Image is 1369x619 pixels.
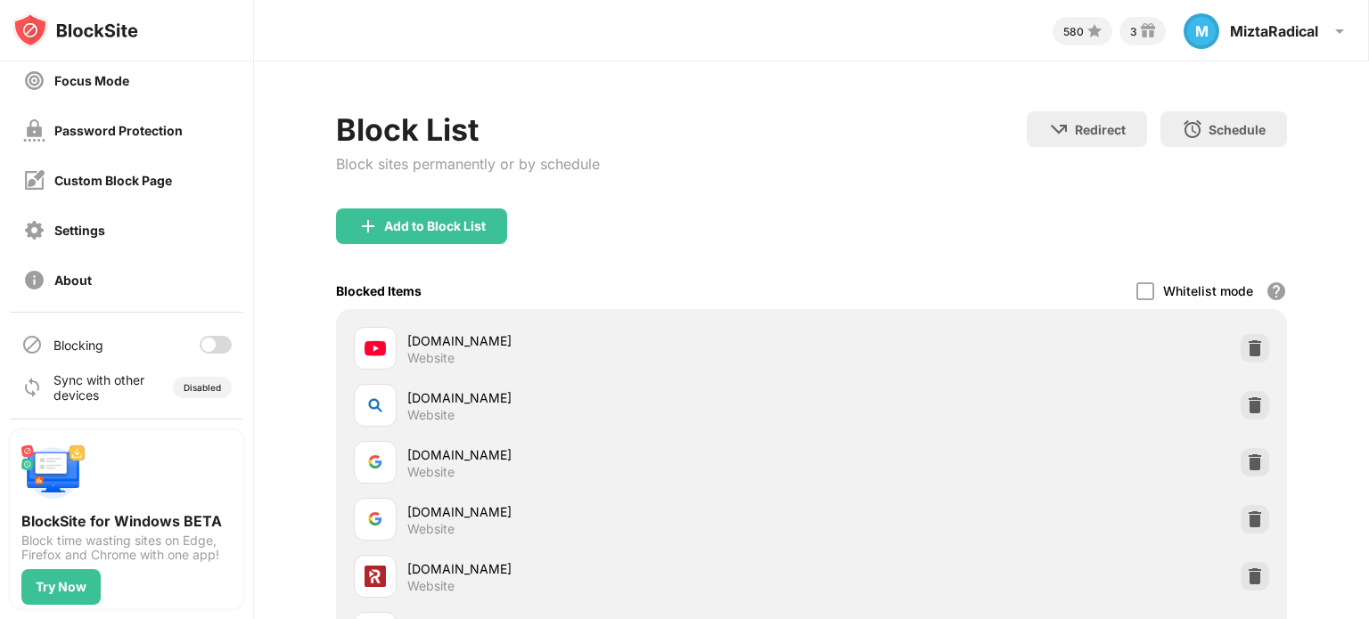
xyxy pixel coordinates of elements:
img: logo-blocksite.svg [12,12,138,48]
img: settings-off.svg [23,219,45,241]
div: Block List [336,111,600,148]
div: Website [407,464,455,480]
img: push-desktop.svg [21,441,86,505]
div: [DOMAIN_NAME] [407,388,811,407]
img: favicons [365,452,386,473]
div: BlockSite for Windows BETA [21,512,232,530]
img: blocking-icon.svg [21,334,43,355]
div: Website [407,407,455,423]
div: Blocking [53,338,103,353]
div: [DOMAIN_NAME] [407,559,811,578]
div: Schedule [1209,122,1266,137]
div: [DOMAIN_NAME] [407,445,811,464]
div: Website [407,521,455,537]
img: about-off.svg [23,269,45,291]
div: Sync with other devices [53,372,145,403]
div: Blocked Items [336,283,422,298]
div: M [1184,13,1219,49]
img: favicons [365,509,386,530]
div: [DOMAIN_NAME] [407,502,811,521]
div: About [54,273,92,288]
img: sync-icon.svg [21,377,43,398]
div: Custom Block Page [54,173,172,188]
img: favicons [365,338,386,359]
div: Settings [54,223,105,238]
div: 3 [1130,25,1137,38]
div: Whitelist mode [1163,283,1253,298]
div: Website [407,578,455,594]
div: Focus Mode [54,73,129,88]
div: Add to Block List [384,219,486,233]
img: password-protection-off.svg [23,119,45,142]
div: MiztaRadical [1230,22,1318,40]
img: points-small.svg [1084,20,1105,42]
img: focus-off.svg [23,69,45,92]
img: favicons [365,566,386,587]
div: [DOMAIN_NAME] [407,331,811,350]
img: favicons [365,395,386,416]
div: Password Protection [54,123,183,138]
div: 580 [1063,25,1084,38]
div: Redirect [1075,122,1126,137]
img: reward-small.svg [1137,20,1159,42]
div: Block time wasting sites on Edge, Firefox and Chrome with one app! [21,533,232,562]
div: Disabled [184,382,221,393]
img: customize-block-page-off.svg [23,169,45,191]
div: Block sites permanently or by schedule [336,155,600,173]
div: Try Now [36,580,86,594]
div: Website [407,350,455,366]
